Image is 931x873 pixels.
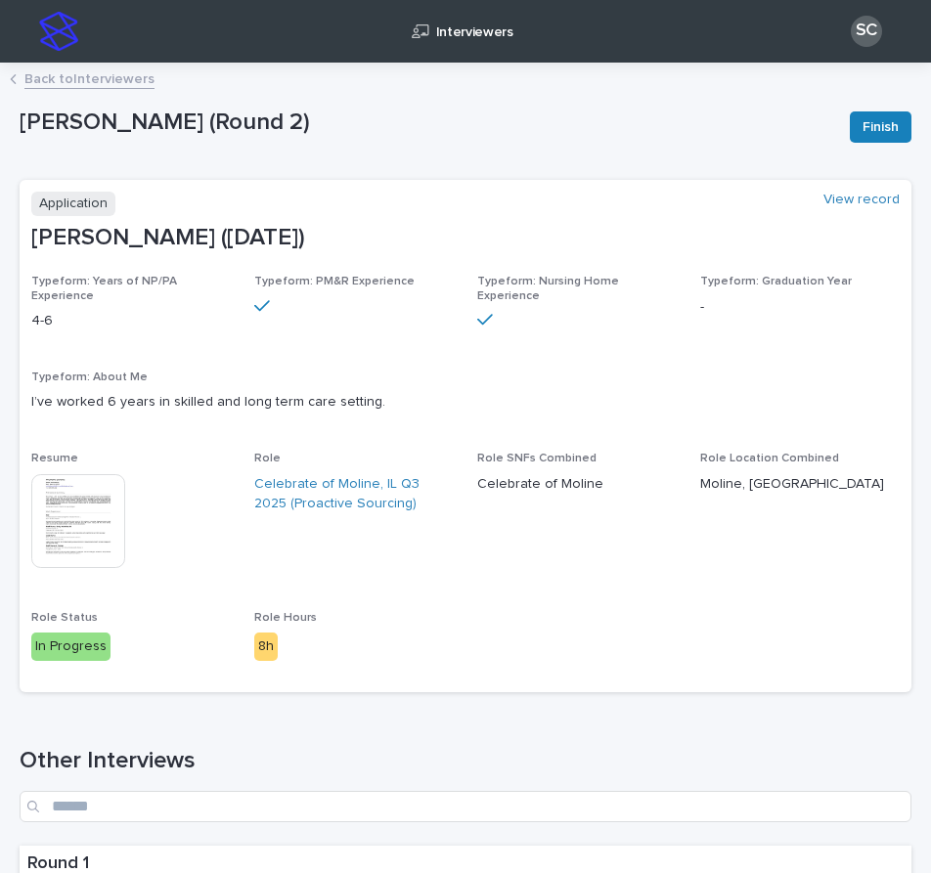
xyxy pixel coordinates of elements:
div: In Progress [31,633,111,661]
span: Role SNFs Combined [477,453,597,464]
p: [PERSON_NAME] (Round 2) [20,109,834,137]
input: Search [20,791,911,822]
span: Role Location Combined [700,453,839,464]
div: SC [851,16,882,47]
p: Moline, [GEOGRAPHIC_DATA] [700,474,900,495]
span: Typeform: Years of NP/PA Experience [31,276,177,301]
a: View record [823,192,900,208]
div: 8h [254,633,278,661]
span: Resume [31,453,78,464]
span: Typeform: Nursing Home Experience [477,276,619,301]
h1: Other Interviews [20,747,911,775]
span: Typeform: PM&R Experience [254,276,415,287]
p: - [700,297,900,318]
a: Back toInterviewers [24,66,155,89]
p: [PERSON_NAME] ([DATE]) [31,224,900,252]
span: Typeform: Graduation Year [700,276,852,287]
p: Application [31,192,115,216]
span: Role Status [31,612,98,624]
p: 4-6 [31,311,231,331]
p: I’ve worked 6 years in skilled and long term care setting. [31,392,900,413]
span: Role [254,453,281,464]
a: Celebrate of Moline, IL Q3 2025 (Proactive Sourcing) [254,474,454,515]
span: Role Hours [254,612,317,624]
span: Finish [863,117,899,137]
span: Typeform: About Me [31,371,148,383]
img: stacker-logo-s-only.png [39,12,78,51]
p: Celebrate of Moline [477,474,677,495]
button: Finish [850,111,911,143]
